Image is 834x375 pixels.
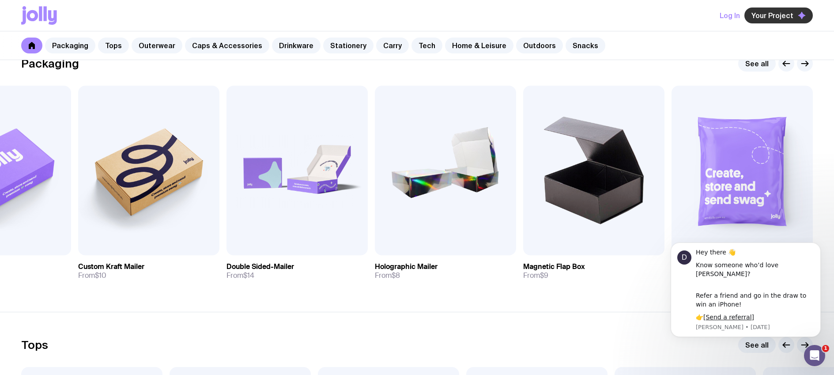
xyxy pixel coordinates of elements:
a: Drinkware [272,38,321,53]
a: View [181,238,211,254]
a: Outerwear [132,38,182,53]
a: View [329,238,359,254]
a: Custom Kraft MailerFrom$10 [78,255,219,287]
span: $14 [243,271,254,280]
button: Log In [720,8,740,23]
a: Packaging [45,38,95,53]
span: Add to wishlist [257,241,308,250]
a: Tops [98,38,129,53]
span: From [78,271,106,280]
a: See all [738,56,776,72]
button: Your Project [744,8,813,23]
a: View [477,238,507,254]
span: 1 [822,345,829,352]
span: Add to wishlist [406,241,456,250]
button: Add to wishlist [235,238,315,254]
a: Outdoors [516,38,563,53]
span: $8 [392,271,400,280]
iframe: Intercom live chat [804,345,825,366]
h2: Packaging [21,57,79,70]
span: $9 [540,271,548,280]
a: Home & Leisure [445,38,513,53]
button: Add to wishlist [87,238,166,254]
span: $10 [95,271,106,280]
a: Carry [376,38,409,53]
a: Magnetic Flap BoxFrom$9 [523,255,664,287]
h3: Holographic Mailer [375,262,438,271]
h2: Tops [21,338,48,352]
a: View [626,238,656,254]
a: Holographic MailerFrom$8 [375,255,516,287]
a: Snacks [566,38,605,53]
button: Add to wishlist [532,238,611,254]
a: View [32,238,62,254]
span: From [226,271,254,280]
span: From [375,271,400,280]
a: Tech [411,38,442,53]
span: Add to wishlist [109,241,159,250]
button: Add to wishlist [384,238,463,254]
a: Stationery [323,38,374,53]
h3: Double Sided-Mailer [226,262,294,271]
span: Your Project [751,11,793,20]
a: Double Sided-MailerFrom$14 [226,255,368,287]
h3: Magnetic Flap Box [523,262,585,271]
h3: Custom Kraft Mailer [78,262,144,271]
span: From [523,271,548,280]
a: Caps & Accessories [185,38,269,53]
iframe: Intercom notifications message [657,238,834,351]
span: Add to wishlist [554,241,604,250]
